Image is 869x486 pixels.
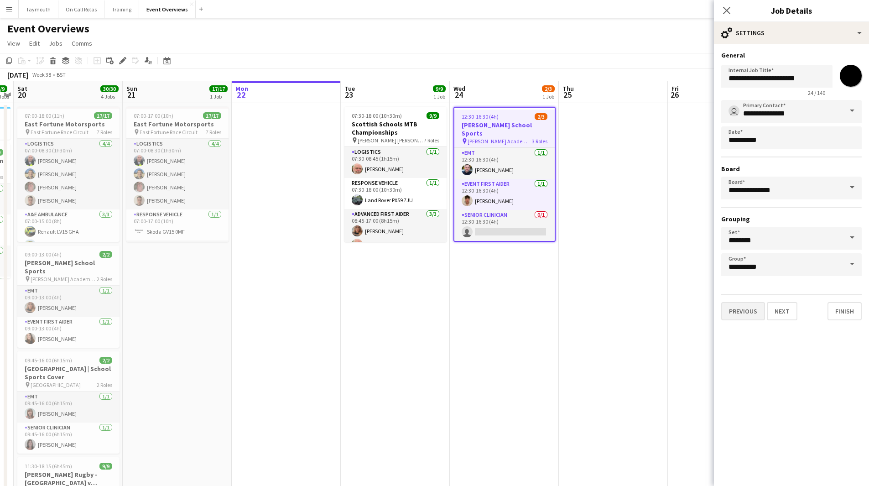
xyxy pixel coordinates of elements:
div: 4 Jobs [101,93,118,100]
h1: Event Overviews [7,22,89,36]
span: 3 Roles [532,138,547,145]
span: 17/17 [209,85,228,92]
app-card-role: EMT1/112:30-16:30 (4h)[PERSON_NAME] [454,148,555,179]
span: 26 [670,89,679,100]
span: 23 [343,89,355,100]
app-card-role: Logistics4/407:00-08:30 (1h30m)[PERSON_NAME][PERSON_NAME][PERSON_NAME][PERSON_NAME] [17,139,120,209]
span: 7 Roles [424,137,439,144]
span: 07:30-18:00 (10h30m) [352,112,402,119]
h3: [PERSON_NAME] School Sports [17,259,120,275]
span: Sun [126,84,137,93]
span: 2 Roles [97,276,112,282]
div: 1 Job [210,93,227,100]
app-card-role: EMT1/109:45-16:00 (6h15m)[PERSON_NAME] [17,392,120,423]
app-card-role: Senior Clinician1/109:45-16:00 (6h15m)[PERSON_NAME] [17,423,120,454]
span: 22 [234,89,248,100]
app-card-role: Senior Clinician0/112:30-16:30 (4h) [454,210,555,241]
span: 12:30-16:30 (4h) [462,113,499,120]
h3: East Fortune Motorsports [17,120,120,128]
span: Edit [29,39,40,47]
span: Mon [235,84,248,93]
h3: Board [721,165,862,173]
span: 11:30-18:15 (6h45m) [25,463,72,470]
span: 24 / 140 [801,89,833,96]
span: Tue [344,84,355,93]
span: View [7,39,20,47]
span: 2/2 [99,357,112,364]
h3: [GEOGRAPHIC_DATA] | School Sports Cover [17,365,120,381]
span: 2 Roles [97,381,112,388]
div: BST [57,71,66,78]
h3: General [721,51,862,59]
app-job-card: 12:30-16:30 (4h)2/3[PERSON_NAME] School Sports [PERSON_NAME] Academy Playing Fields3 RolesEMT1/11... [453,107,556,242]
button: Training [104,0,139,18]
app-card-role: A&E Ambulance3/307:00-15:00 (8h)Renault LV15 GHAFIAT DX64 AOA [17,209,120,267]
span: [PERSON_NAME] Academy Playing Fields [31,276,97,282]
span: 25 [561,89,574,100]
span: Wed [453,84,465,93]
span: 2/3 [542,85,555,92]
app-card-role: Response Vehicle1/107:00-17:00 (10h)Skoda GV15 0MF [126,209,229,240]
a: View [4,37,24,49]
div: Settings [714,22,869,44]
span: 21 [125,89,137,100]
h3: Scottish Schools MTB Championships [344,120,447,136]
span: Thu [562,84,574,93]
div: 1 Job [433,93,445,100]
span: Week 38 [30,71,53,78]
a: Jobs [45,37,66,49]
app-card-role: Advanced First Aider3/308:45-17:00 (8h15m)[PERSON_NAME][PERSON_NAME] [344,209,447,267]
span: 9/9 [433,85,446,92]
span: Fri [671,84,679,93]
span: 09:45-16:00 (6h15m) [25,357,72,364]
span: Jobs [49,39,62,47]
span: 24 [452,89,465,100]
app-card-role: Logistics4/407:00-08:30 (1h30m)[PERSON_NAME][PERSON_NAME][PERSON_NAME][PERSON_NAME] [126,139,229,209]
h3: [PERSON_NAME] School Sports [454,121,555,137]
app-card-role: Response Vehicle1/107:30-18:00 (10h30m)Land Rover PX59 7JU [344,178,447,209]
a: Edit [26,37,43,49]
h3: Grouping [721,215,862,223]
span: 7 Roles [206,129,221,136]
span: East Fortune Race Circuit [140,129,198,136]
button: Previous [721,302,765,320]
h3: East Fortune Motorsports [126,120,229,128]
button: Finish [827,302,862,320]
button: Taymouth [19,0,58,18]
span: [PERSON_NAME] Academy Playing Fields [468,138,532,145]
span: 17/17 [203,112,221,119]
h3: Job Details [714,5,869,16]
span: Sat [17,84,27,93]
span: 07:00-18:00 (11h) [25,112,64,119]
div: [DATE] [7,70,28,79]
button: Event Overviews [139,0,196,18]
app-job-card: 09:45-16:00 (6h15m)2/2[GEOGRAPHIC_DATA] | School Sports Cover [GEOGRAPHIC_DATA]2 RolesEMT1/109:45... [17,351,120,454]
span: [GEOGRAPHIC_DATA] [31,381,81,388]
span: [PERSON_NAME] [PERSON_NAME] [358,137,424,144]
span: 9/9 [99,463,112,470]
span: 2/2 [99,251,112,258]
span: 9/9 [427,112,439,119]
span: East Fortune Race Circuit [31,129,88,136]
app-job-card: 09:00-13:00 (4h)2/2[PERSON_NAME] School Sports [PERSON_NAME] Academy Playing Fields2 RolesEMT1/10... [17,246,120,348]
app-job-card: 07:00-18:00 (11h)17/17East Fortune Motorsports East Fortune Race Circuit7 RolesLogistics4/407:00-... [17,107,120,242]
span: 20 [16,89,27,100]
app-card-role: EMT1/109:00-13:00 (4h)[PERSON_NAME] [17,286,120,317]
app-card-role: Event First Aider1/112:30-16:30 (4h)[PERSON_NAME] [454,179,555,210]
span: 09:00-13:00 (4h) [25,251,62,258]
app-job-card: 07:00-17:00 (10h)17/17East Fortune Motorsports East Fortune Race Circuit7 RolesLogistics4/407:00-... [126,107,229,242]
button: Next [767,302,797,320]
div: 1 Job [542,93,554,100]
app-card-role: Event First Aider1/109:00-13:00 (4h)[PERSON_NAME] [17,317,120,348]
a: Comms [68,37,96,49]
span: 2/3 [535,113,547,120]
span: 07:00-17:00 (10h) [134,112,173,119]
span: 7 Roles [97,129,112,136]
app-job-card: 07:30-18:00 (10h30m)9/9Scottish Schools MTB Championships [PERSON_NAME] [PERSON_NAME]7 RolesLogis... [344,107,447,242]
